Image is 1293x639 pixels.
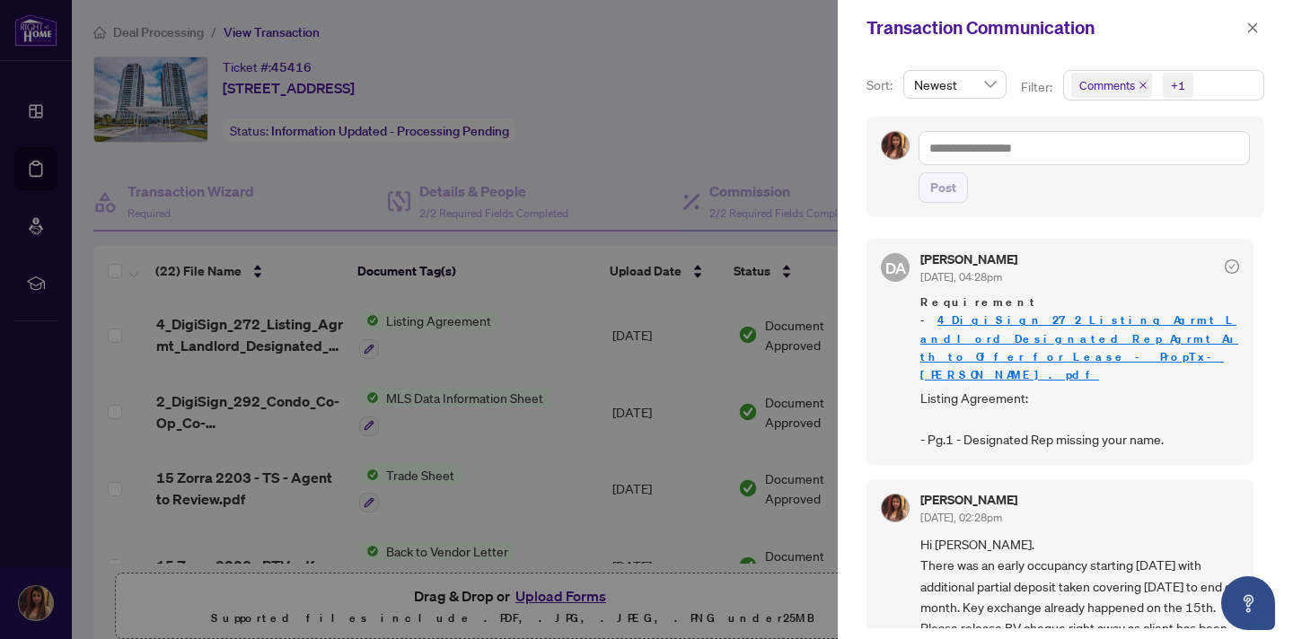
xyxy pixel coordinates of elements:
[1071,73,1152,98] span: Comments
[1225,259,1239,274] span: check-circle
[884,256,906,280] span: DA
[914,71,996,98] span: Newest
[920,312,1238,381] a: 4_DigiSign_272_Listing_Agrmt_Landlord_Designated_Rep_Agrmt_Auth_to_Offer_for_Lease_-_PropTx-[PERS...
[920,388,1239,451] span: Listing Agreement: - Pg.1 - Designated Rep missing your name.
[866,75,896,95] p: Sort:
[920,293,1239,383] span: Requirement -
[920,253,1017,266] h5: [PERSON_NAME]
[1079,76,1135,94] span: Comments
[882,132,909,159] img: Profile Icon
[1246,22,1259,34] span: close
[919,172,968,203] button: Post
[1221,576,1275,630] button: Open asap
[1021,77,1055,97] p: Filter:
[866,14,1241,41] div: Transaction Communication
[1171,76,1185,94] div: +1
[882,495,909,521] img: Profile Icon
[1139,81,1148,90] span: close
[920,511,1002,524] span: [DATE], 02:28pm
[920,270,1002,284] span: [DATE], 04:28pm
[920,494,1017,506] h5: [PERSON_NAME]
